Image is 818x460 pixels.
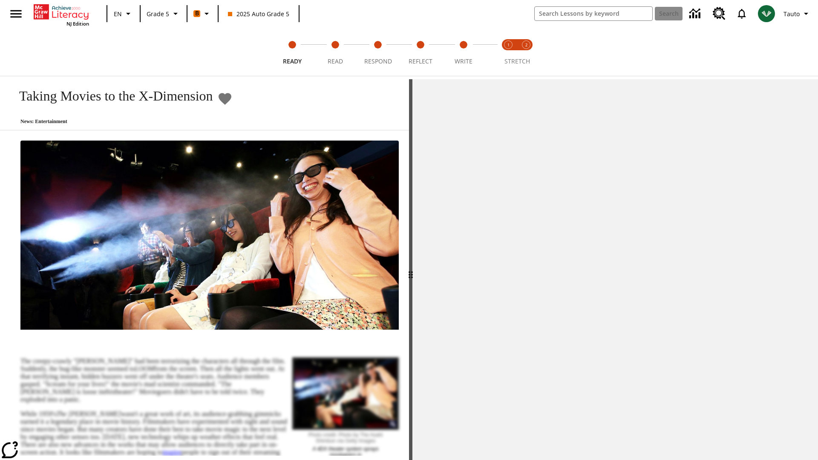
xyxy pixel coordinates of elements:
a: Data Center [684,2,708,26]
img: avatar image [758,5,775,22]
span: EN [114,9,122,18]
span: Tauto [783,9,800,18]
span: STRETCH [504,57,530,65]
button: Ready step 1 of 5 [268,29,317,76]
button: Open side menu [3,1,29,26]
div: Press Enter or Spacebar and then press right and left arrow keys to move the slider [409,79,412,460]
span: Write [455,57,472,65]
button: Write step 5 of 5 [439,29,488,76]
span: Ready [283,57,302,65]
text: 2 [525,42,527,48]
button: Respond step 3 of 5 [353,29,403,76]
button: Read step 2 of 5 [310,29,360,76]
input: search field [535,7,652,20]
button: Select a new avatar [753,3,780,25]
img: Panel in front of the seats sprays water mist to the happy audience at a 4DX-equipped theater. [20,141,399,330]
button: Reflect step 4 of 5 [396,29,445,76]
span: Respond [364,57,392,65]
div: Home [34,3,89,27]
button: Boost Class color is orange. Change class color [190,6,215,21]
button: Profile/Settings [780,6,815,21]
h1: Taking Movies to the X-Dimension [10,88,213,104]
a: Notifications [731,3,753,25]
span: NJ Edition [66,20,89,27]
button: Add to Favorites - Taking Movies to the X-Dimension [217,91,233,106]
button: Stretch Read step 1 of 2 [496,29,521,76]
span: Read [328,57,343,65]
button: Stretch Respond step 2 of 2 [514,29,539,76]
span: Reflect [409,57,432,65]
span: 2025 Auto Grade 5 [228,9,289,18]
p: News: Entertainment [10,118,233,125]
span: B [195,8,199,19]
button: Grade: Grade 5, Select a grade [143,6,184,21]
div: activity [412,79,818,460]
button: Language: EN, Select a language [110,6,137,21]
span: Grade 5 [147,9,169,18]
a: Resource Center, Will open in new tab [708,2,731,25]
text: 1 [507,42,510,48]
